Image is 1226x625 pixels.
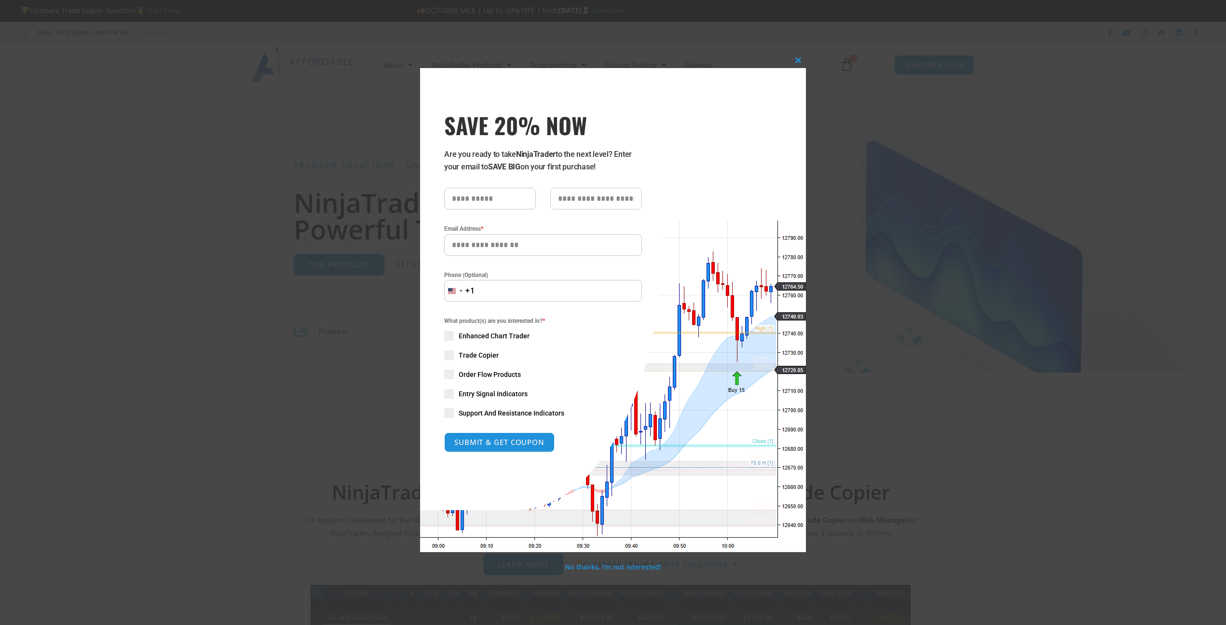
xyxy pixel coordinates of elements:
span: What product(s) are you interested in? [444,316,642,326]
div: +1 [465,285,475,297]
span: Entry Signal Indicators [459,389,528,399]
label: Order Flow Products [444,370,642,379]
span: Trade Copier [459,350,499,360]
label: Entry Signal Indicators [444,389,642,399]
label: Phone (Optional) [444,270,642,280]
a: No thanks, I’m not interested! [565,562,661,571]
strong: SAVE BIG [488,162,520,171]
span: Support And Resistance Indicators [459,408,564,418]
label: Email Address [444,224,642,234]
p: Are you ready to take to the next level? Enter your email to on your first purchase! [444,148,642,173]
label: Trade Copier [444,350,642,360]
button: SUBMIT & GET COUPON [444,432,555,452]
span: Order Flow Products [459,370,521,379]
strong: NinjaTrader [516,150,556,159]
label: Enhanced Chart Trader [444,331,642,341]
button: Selected country [444,280,475,302]
span: Enhanced Chart Trader [459,331,530,341]
h3: SAVE 20% NOW [444,111,642,139]
label: Support And Resistance Indicators [444,408,642,418]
